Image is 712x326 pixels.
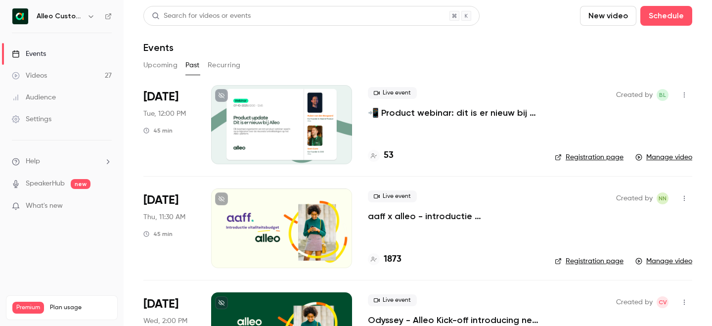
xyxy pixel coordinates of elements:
[143,85,195,164] div: Oct 7 Tue, 12:00 PM (Europe/Amsterdam)
[12,71,47,81] div: Videos
[616,296,653,308] span: Created by
[143,230,173,238] div: 45 min
[143,109,186,119] span: Tue, 12:00 PM
[12,8,28,24] img: Alleo Customer Success
[368,107,539,119] a: 📲 Product webinar: dit is er nieuw bij Alleo!
[640,6,692,26] button: Schedule
[368,87,417,99] span: Live event
[659,89,666,101] span: BL
[143,188,195,268] div: Oct 2 Thu, 11:30 AM (Europe/Amsterdam)
[50,304,111,312] span: Plan usage
[368,294,417,306] span: Live event
[208,57,241,73] button: Recurring
[657,192,668,204] span: Nanke Nagtegaal
[657,89,668,101] span: Bernice Lohr
[368,149,394,162] a: 53
[555,256,623,266] a: Registration page
[659,296,667,308] span: Cv
[368,314,539,326] a: Odyssey - Alleo Kick-off introducing new benefits and more!
[12,93,56,102] div: Audience
[26,156,40,167] span: Help
[616,89,653,101] span: Created by
[384,149,394,162] h4: 53
[368,190,417,202] span: Live event
[384,253,401,266] h4: 1873
[368,253,401,266] a: 1873
[368,210,539,222] a: aaff x alleo - introductie vitaliteitsbudget
[143,192,178,208] span: [DATE]
[143,212,185,222] span: Thu, 11:30 AM
[26,179,65,189] a: SpeakerHub
[143,42,174,53] h1: Events
[12,114,51,124] div: Settings
[580,6,636,26] button: New video
[12,49,46,59] div: Events
[185,57,200,73] button: Past
[37,11,83,21] h6: Alleo Customer Success
[12,302,44,314] span: Premium
[616,192,653,204] span: Created by
[143,89,178,105] span: [DATE]
[143,57,178,73] button: Upcoming
[12,156,112,167] li: help-dropdown-opener
[659,192,667,204] span: NN
[657,296,668,308] span: Calle van Ekris
[26,201,63,211] span: What's new
[143,127,173,135] div: 45 min
[635,152,692,162] a: Manage video
[143,316,187,326] span: Wed, 2:00 PM
[71,179,90,189] span: new
[635,256,692,266] a: Manage video
[143,296,178,312] span: [DATE]
[555,152,623,162] a: Registration page
[152,11,251,21] div: Search for videos or events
